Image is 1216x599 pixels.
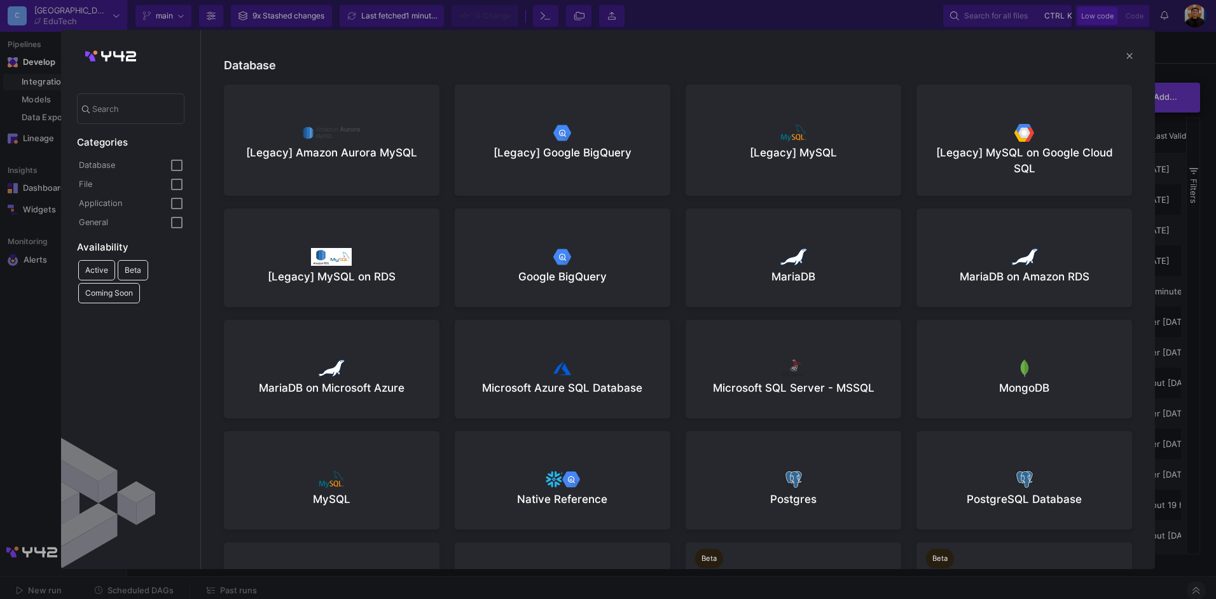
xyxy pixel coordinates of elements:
img: [Legacy] MySQL on Google Cloud SQL [1014,124,1034,142]
img: Google BigQuery [553,248,571,266]
button: MariaDB on Amazon RDSMariaDB on Amazon RDS [916,209,1132,307]
div: MariaDB on Amazon RDS [927,269,1122,285]
img: simple-pattern.svg [60,437,155,569]
img: MariaDB on Microsoft Azure [318,359,345,377]
button: Coming Soon [78,283,140,303]
img: [Legacy] Amazon Aurora MySQL [303,124,360,142]
button: [Legacy] MySQL[Legacy] MySQL [686,85,901,196]
div: [Legacy] Google BigQuery [465,145,660,161]
button: Beta [118,260,148,280]
button: [Legacy] Amazon Aurora MySQL[Legacy] Amazon Aurora MySQL [224,85,439,196]
div: [Legacy] MySQL on Google Cloud SQL [927,145,1122,177]
div: Application [79,198,171,209]
button: Active [78,260,115,280]
img: [Legacy] MySQL [780,124,806,142]
button: Microsoft Azure SQL DatabaseMicrosoft Azure SQL Database [455,320,670,418]
div: Microsoft SQL Server - MSSQL [696,380,891,396]
img: [Legacy] MySQL on RDS [311,248,352,266]
div: Database [79,160,171,170]
div: Beta [695,549,723,568]
div: File [79,179,171,189]
mat-icon: close [1122,48,1137,64]
img: MongoDB [1016,359,1033,377]
button: Native ReferenceNative Reference [455,431,670,530]
button: Google BigQueryGoogle BigQuery [455,209,670,307]
div: Beta [926,549,954,568]
button: MySQLMySQL [224,431,439,530]
div: PostgreSQL Database [927,492,1122,507]
img: PostgreSQL Database [1016,471,1033,488]
div: Google BigQuery [465,269,660,285]
div: MongoDB [927,380,1122,396]
img: Microsoft Azure SQL Database [553,359,571,377]
button: Microsoft SQL Server - MSSQLMicrosoft SQL Server - MSSQL [686,320,901,418]
button: PostgresPostgres [686,431,901,530]
img: MariaDB on Amazon RDS [1011,248,1038,266]
div: MariaDB on Microsoft Azure [234,380,429,396]
div: Microsoft Azure SQL Database [465,380,660,396]
div: [Legacy] MySQL on RDS [234,269,429,285]
div: [Legacy] MySQL [696,145,891,161]
button: [Legacy] Google BigQuery[Legacy] Google BigQuery [455,85,670,196]
span: Coming Soon [85,288,133,298]
img: MariaDB [780,248,806,266]
button: MongoDBMongoDB [916,320,1132,418]
div: Availability [77,242,184,252]
button: PostgreSQL DatabasePostgreSQL Database [916,431,1132,530]
img: MySQL [319,471,344,488]
img: Native Reference [545,471,580,488]
button: [Legacy] MySQL on RDS[Legacy] MySQL on RDS [224,209,439,307]
button: [Legacy] MySQL on Google Cloud SQL[Legacy] MySQL on Google Cloud SQL [916,85,1132,196]
img: Microsoft SQL Server - MSSQL [782,359,805,377]
span: Active [85,265,108,275]
div: Postgres [696,492,891,507]
div: MariaDB [696,269,891,285]
img: [Legacy] Google BigQuery [553,124,571,142]
div: General [79,217,171,228]
button: MariaDB on Microsoft AzureMariaDB on Microsoft Azure [224,320,439,418]
div: MySQL [234,492,429,507]
div: [Legacy] Amazon Aurora MySQL [234,145,429,161]
button: MariaDBMariaDB [686,209,901,307]
img: Postgres [785,471,803,488]
span: Beta [125,265,141,275]
div: Native Reference [465,492,660,507]
div: Categories [77,137,184,148]
h4: Database [216,60,1140,78]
